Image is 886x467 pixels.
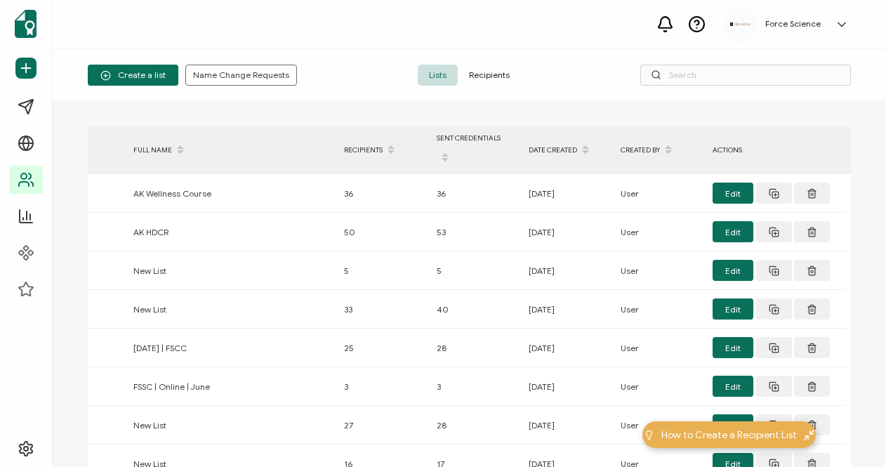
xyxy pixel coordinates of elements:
div: 36 [430,185,522,202]
div: 5 [430,263,522,279]
div: 27 [337,417,430,433]
button: Edit [713,337,753,358]
div: User [614,185,706,202]
h5: Force Science [765,19,821,29]
span: Lists [418,65,458,86]
div: AK Wellness Course [126,185,337,202]
div: 33 [337,301,430,317]
div: New List [126,263,337,279]
img: sertifier-logomark-colored.svg [15,10,37,38]
div: ACTIONS [706,142,846,158]
div: AK HDCR [126,224,337,240]
button: Edit [713,376,753,397]
span: Create a list [100,70,166,81]
div: [DATE] [522,379,614,395]
div: CREATED BY [614,138,706,162]
div: FSSC | Online | June [126,379,337,395]
div: New List [126,301,337,317]
div: 28 [430,417,522,433]
div: [DATE] [522,224,614,240]
button: Edit [713,298,753,320]
div: User [614,301,706,317]
div: 50 [337,224,430,240]
div: 40 [430,301,522,317]
div: 3 [337,379,430,395]
div: 28 [430,340,522,356]
div: New List [126,417,337,433]
div: RECIPIENTS [337,138,430,162]
span: How to Create a Recipient List [661,428,797,442]
div: User [614,417,706,433]
img: d96c2383-09d7-413e-afb5-8f6c84c8c5d6.png [730,22,751,26]
button: Edit [713,183,753,204]
button: Name Change Requests [185,65,297,86]
div: [DATE] | FSCC [126,340,337,356]
div: SENT CREDENTIALS [430,130,522,170]
input: Search [640,65,851,86]
button: Edit [713,221,753,242]
div: 36 [337,185,430,202]
div: [DATE] [522,340,614,356]
div: User [614,379,706,395]
div: User [614,340,706,356]
div: [DATE] [522,263,614,279]
div: 53 [430,224,522,240]
img: minimize-icon.svg [804,430,814,440]
div: DATE CREATED [522,138,614,162]
button: Edit [713,414,753,435]
div: FULL NAME [126,138,337,162]
div: 5 [337,263,430,279]
div: [DATE] [522,417,614,433]
button: Edit [713,260,753,281]
div: User [614,224,706,240]
div: 3 [430,379,522,395]
div: 25 [337,340,430,356]
span: Recipients [458,65,521,86]
button: Create a list [88,65,178,86]
div: [DATE] [522,301,614,317]
div: [DATE] [522,185,614,202]
span: Name Change Requests [193,71,289,79]
div: User [614,263,706,279]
